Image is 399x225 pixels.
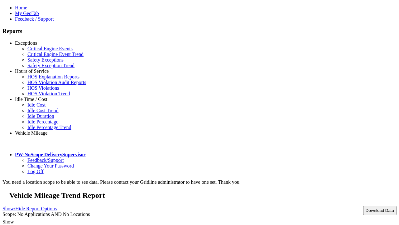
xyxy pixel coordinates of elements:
[2,204,57,213] a: Show/Hide Report Options
[27,163,74,168] a: Change Your Password
[2,179,397,185] div: You need a location scope to be able to see data. Please contact your Gridline administrator to h...
[15,11,39,16] a: My GeoTab
[15,97,47,102] a: Idle Time / Cost
[2,219,14,224] label: Show
[27,91,70,96] a: HOS Violation Trend
[2,212,90,217] span: Scope: No Applications AND No Locations
[27,136,60,141] a: Vehicle Mileage
[15,16,54,22] a: Feedback / Support
[15,40,37,46] a: Exceptions
[27,125,71,130] a: Idle Percentage Trend
[27,108,59,113] a: Idle Cost Trend
[27,52,84,57] a: Critical Engine Event Trend
[27,63,75,68] a: Safety Exception Trend
[27,80,86,85] a: HOS Violation Audit Reports
[27,157,64,163] a: Feedback/Support
[15,68,49,74] a: Hours of Service
[27,113,54,119] a: Idle Duration
[363,206,397,215] button: Download Data
[27,102,46,107] a: Idle Cost
[15,152,85,157] a: PW-NoScope DeliverySupervisor
[15,130,47,136] a: Vehicle Mileage
[27,74,79,79] a: HOS Explanation Reports
[27,85,59,91] a: HOS Violations
[27,119,58,124] a: Idle Percentage
[15,5,27,10] a: Home
[9,191,397,200] h2: Vehicle Mileage Trend Report
[27,57,64,62] a: Safety Exceptions
[2,28,397,35] h3: Reports
[27,46,73,51] a: Critical Engine Events
[27,169,44,174] a: Log Off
